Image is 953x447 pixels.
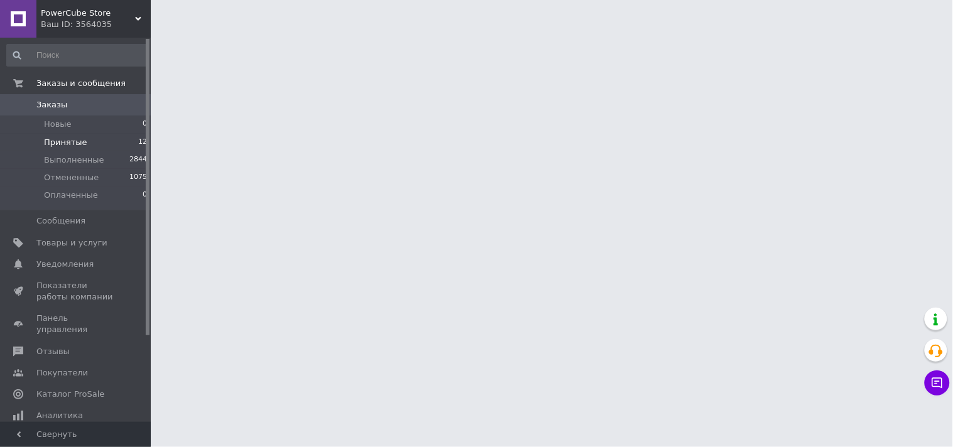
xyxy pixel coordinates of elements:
span: Новые [44,119,72,130]
span: Отзывы [36,346,70,357]
span: Аналитика [36,410,83,421]
span: 1075 [129,172,147,183]
span: 0 [143,190,147,201]
button: Чат с покупателем [925,370,950,396]
span: Выполненные [44,154,104,166]
span: Показатели работы компании [36,280,116,303]
span: Уведомления [36,259,94,270]
span: 0 [143,119,147,130]
span: 2844 [129,154,147,166]
span: Заказы [36,99,67,110]
span: Отмененные [44,172,99,183]
span: Оплаченные [44,190,98,201]
span: Заказы и сообщения [36,78,126,89]
span: Панель управления [36,313,116,335]
span: Сообщения [36,215,85,227]
input: Поиск [6,44,148,67]
span: PowerCube Store [41,8,135,19]
span: 12 [138,137,147,148]
div: Ваш ID: 3564035 [41,19,151,30]
span: Каталог ProSale [36,389,104,400]
span: Принятые [44,137,87,148]
span: Товары и услуги [36,237,107,249]
span: Покупатели [36,367,88,379]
